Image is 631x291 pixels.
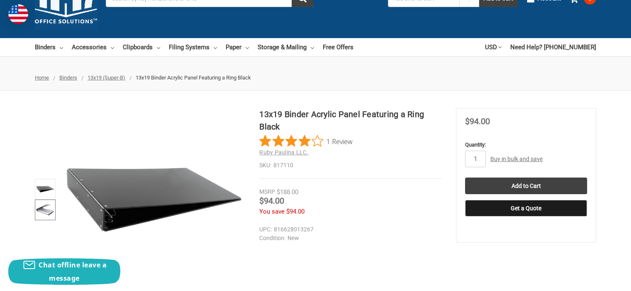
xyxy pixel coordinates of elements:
button: Get a Quote [465,200,587,216]
img: 13x19 Binder Acrylic Panel Featuring a Ring Black [36,180,54,198]
dd: 817110 [259,161,442,170]
span: 13x19 Binder Acrylic Panel Featuring a Ring Black [136,75,251,81]
a: Storage & Mailing [258,38,314,56]
a: Free Offers [323,38,353,56]
a: Ruby Paulina LLC. [259,149,308,156]
div: MSRP [259,188,275,196]
a: Binders [35,38,63,56]
input: Add to Cart [465,178,587,194]
a: Paper [226,38,249,56]
dt: Condition: [259,234,285,243]
dt: SKU: [259,161,271,170]
a: Binders [59,75,77,81]
img: 13x19 Binder Acrylic Panel Featuring a Ring Black [62,108,246,291]
span: $94.00 [259,196,284,206]
dd: New [259,234,439,243]
label: Quantity: [465,141,587,149]
dt: UPC: [259,225,272,234]
a: 13x19 (Super-B) [88,75,125,81]
span: $188.00 [277,188,298,196]
dd: 816628013267 [259,225,439,234]
h1: 13x19 Binder Acrylic Panel Featuring a Ring Black [259,108,442,133]
img: 13x19 Binder Acrylic Panel Featuring a Ring Black [36,201,54,219]
button: Rated 4 out of 5 stars from 1 reviews. Jump to reviews. [259,135,353,147]
span: $94.00 [286,208,305,215]
a: USD [485,38,502,56]
a: Accessories [72,38,114,56]
a: Buy in bulk and save [490,156,543,162]
span: You save [259,208,285,215]
span: $94.00 [465,116,490,126]
a: Need Help? [PHONE_NUMBER] [510,38,596,56]
a: Home [35,75,49,81]
span: 1 Review [326,135,353,147]
a: Filing Systems [169,38,217,56]
button: Chat offline leave a message [8,258,120,285]
a: Clipboards [123,38,160,56]
img: duty and tax information for United States [8,4,28,24]
span: Chat offline leave a message [39,260,107,283]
